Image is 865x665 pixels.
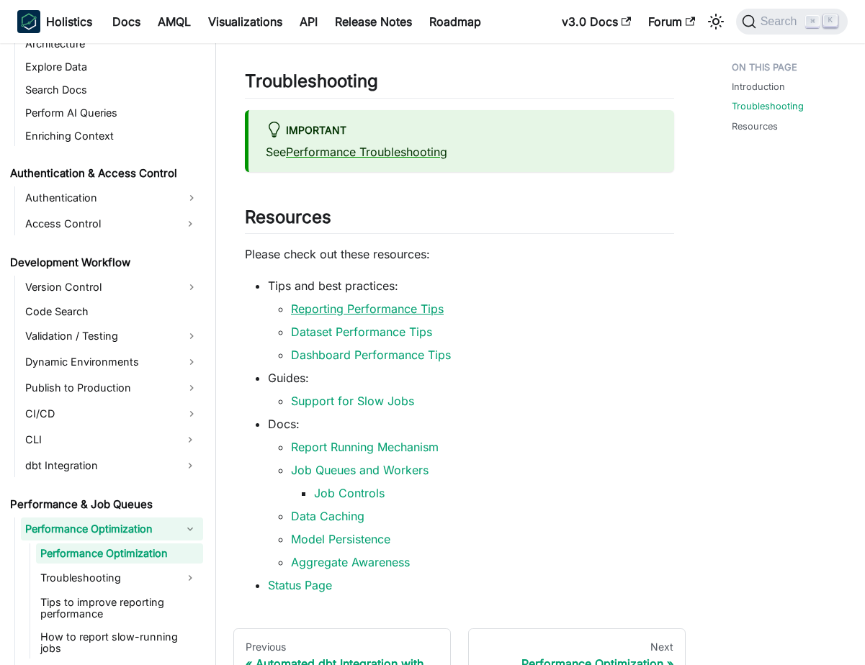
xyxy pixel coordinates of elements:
b: Holistics [46,13,92,30]
button: Expand sidebar category 'Troubleshooting' [177,566,203,589]
kbd: K [823,14,838,27]
a: Job Queues and Workers [291,463,429,477]
a: Aggregate Awareness [291,555,410,569]
a: Architecture [21,34,203,54]
a: Code Search [21,302,203,322]
a: Release Notes [326,10,421,33]
img: Holistics [17,10,40,33]
li: Tips and best practices: [268,277,674,363]
a: Support for Slow Jobs [291,394,414,408]
h2: Resources [245,207,674,234]
button: Switch between dark and light mode (currently light mode) [704,10,727,33]
a: Introduction [732,80,785,94]
button: Expand sidebar category 'CLI' [177,428,203,451]
a: v3.0 Docs [553,10,640,33]
a: Report Running Mechanism [291,440,439,454]
a: How to report slow-running jobs [36,627,203,659]
a: Publish to Production [21,376,203,399]
a: Performance Troubleshooting [286,145,447,159]
button: Expand sidebar category 'Access Control' [177,212,203,235]
button: Collapse sidebar category 'Performance Optimization' [177,517,203,540]
a: Reporting Performance Tips [291,302,444,316]
a: Authentication [21,186,203,209]
span: Search [756,15,806,28]
a: Performance & Job Queues [6,494,203,515]
a: Authentication & Access Control [6,163,203,184]
kbd: ⌘ [805,15,820,28]
a: Visualizations [200,10,291,33]
a: Resources [732,119,778,133]
a: API [291,10,326,33]
a: CI/CD [21,402,203,425]
p: See [266,143,657,160]
a: dbt Integration [21,454,177,477]
a: Dataset Performance Tips [291,325,432,339]
a: Version Control [21,276,203,299]
a: Troubleshooting [36,566,177,589]
a: Status Page [268,578,332,592]
a: Access Control [21,212,177,235]
li: Guides: [268,369,674,410]
p: Please check out these resources: [245,245,674,263]
a: Dynamic Environments [21,350,203,374]
a: Tips to improve reporting performance [36,592,203,624]
a: Performance Optimization [36,543,203,564]
a: Forum [640,10,704,33]
a: Search Docs [21,80,203,100]
div: Previous [246,641,439,653]
div: Important [266,122,657,140]
a: HolisticsHolistics [17,10,92,33]
a: Perform AI Queries [21,103,203,123]
a: Model Persistence [291,532,390,546]
a: AMQL [149,10,200,33]
a: Enriching Context [21,126,203,146]
button: Search (Command+K) [736,9,848,35]
a: Roadmap [421,10,490,33]
a: Troubleshooting [732,99,804,113]
button: Expand sidebar category 'dbt Integration' [177,454,203,477]
a: Docs [104,10,149,33]
a: Dashboard Performance Tips [291,348,451,362]
h2: Troubleshooting [245,71,674,98]
a: Validation / Testing [21,325,203,348]
a: Explore Data [21,57,203,77]
a: CLI [21,428,177,451]
div: Next [480,641,673,653]
a: Job Controls [314,486,385,500]
a: Performance Optimization [21,517,177,540]
a: Development Workflow [6,253,203,273]
li: Docs: [268,415,674,571]
a: Data Caching [291,509,364,523]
